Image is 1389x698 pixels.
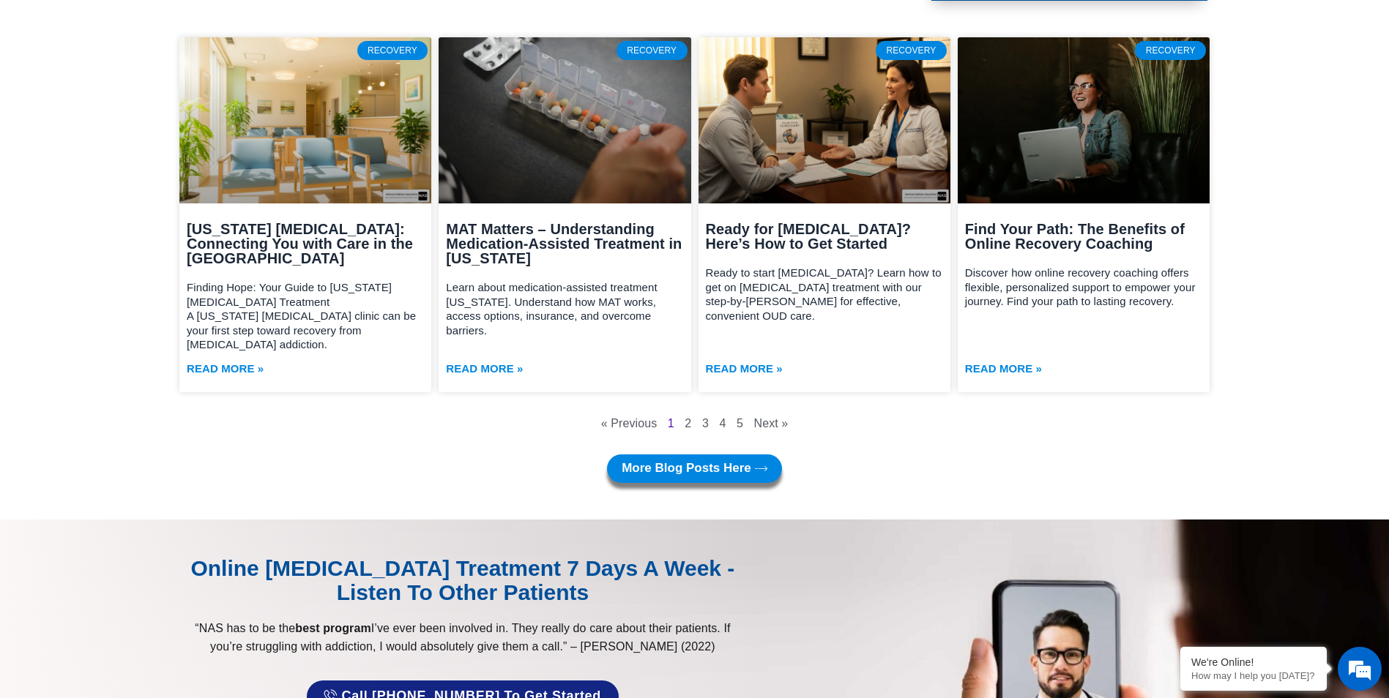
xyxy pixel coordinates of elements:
div: Recovery [357,41,428,60]
p: A [US_STATE] [MEDICAL_DATA] clinic can be your first step toward recovery from [MEDICAL_DATA] add... [187,309,424,352]
div: Recovery [617,41,688,60]
p: Ready to start [MEDICAL_DATA]? Learn how to get on [MEDICAL_DATA] treatment with our step-by-[PER... [706,266,943,323]
p: Learn about medication-assisted treatment [US_STATE]. Understand how MAT works, access options, i... [446,280,683,337]
nav: Pagination [179,414,1210,432]
a: Read more about Ready for Suboxone? Here’s How to Get Started [706,359,783,378]
a: More Blog Posts here [607,454,782,483]
div: Chat with us now [98,77,268,96]
a: how to get on suboxone treatment [699,37,950,203]
a: MAT Matters – Understanding Medication-Assisted Treatment in [US_STATE] [446,221,682,266]
a: Virginia Suboxone clinic [179,37,431,203]
p: How may I help you today? [1191,670,1316,681]
a: Read more about MAT Matters – Understanding Medication-Assisted Treatment in Tennessee [446,359,523,378]
div: We're Online! [1191,656,1316,668]
p: “NAS has to be the I’ve ever been involved in. They really do care about their patients. If you’r... [179,619,746,656]
a: Read more about Virginia Suboxone: Connecting You with Care in the Old Dominion [187,359,264,378]
a: Read more about Find Your Path: The Benefits of Online Recovery Coaching [965,359,1042,378]
p: Discover how online recovery coaching offers flexible, personalized support to empower your journ... [965,266,1202,309]
a: 5 [737,417,743,429]
div: Recovery [1135,41,1206,60]
div: Recovery [876,41,947,60]
strong: best program [295,622,370,634]
a: Online recovery coaching [958,37,1210,203]
span: 1 [668,417,674,429]
span: More Blog Posts here [622,462,751,476]
p: Finding Hope: Your Guide to [US_STATE] [MEDICAL_DATA] Treatment [187,280,424,309]
span: « Previous [601,417,658,429]
a: 2 [685,417,691,429]
a: medication-assisted treatment Tennessee [439,37,690,203]
a: 4 [719,417,726,429]
a: [US_STATE] [MEDICAL_DATA]: Connecting You with Care in the [GEOGRAPHIC_DATA] [187,221,413,266]
textarea: Type your message and hit 'Enter' [7,399,279,451]
span: We're online! [85,184,202,332]
a: Next » [754,417,789,429]
div: Navigation go back [16,75,38,97]
div: Online [MEDICAL_DATA] Treatment 7 Days A Week - Listen to Other Patients [179,556,746,604]
a: Ready for [MEDICAL_DATA]? Here’s How to Get Started [706,221,912,252]
a: 3 [702,417,709,429]
a: Find Your Path: The Benefits of Online Recovery Coaching [965,221,1185,252]
div: Minimize live chat window [240,7,275,42]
